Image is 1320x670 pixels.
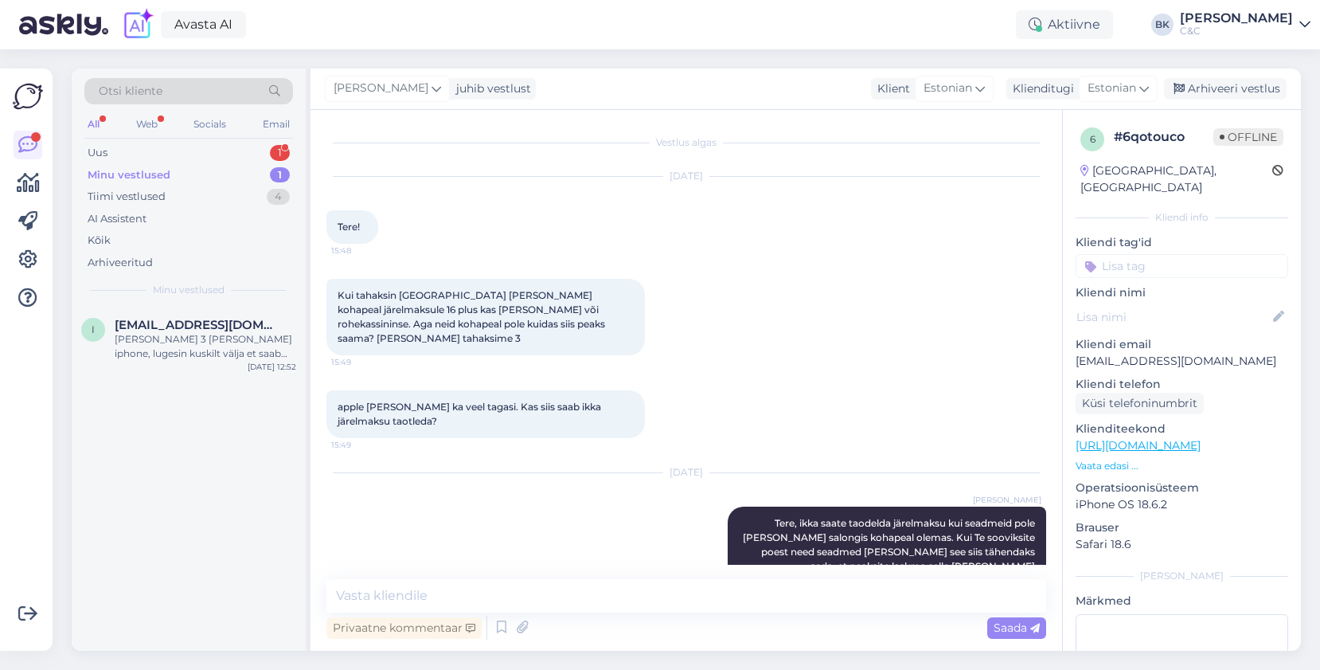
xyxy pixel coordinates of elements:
div: AI Assistent [88,211,146,227]
div: Arhiveeritud [88,255,153,271]
span: Kui tahaksin [GEOGRAPHIC_DATA] [PERSON_NAME] kohapeal järelmaksule 16 plus kas [PERSON_NAME] või ... [338,289,607,344]
span: irina15oidingu@gmail.com [115,318,280,332]
p: Operatsioonisüsteem [1076,480,1288,496]
span: 6 [1090,133,1095,145]
p: Kliendi tag'id [1076,234,1288,251]
div: Minu vestlused [88,167,170,183]
div: [DATE] [326,465,1046,480]
div: Privaatne kommentaar [326,617,482,639]
a: Avasta AI [161,11,246,38]
p: Kliendi email [1076,336,1288,353]
input: Lisa nimi [1076,308,1270,326]
div: Küsi telefoninumbrit [1076,393,1204,414]
div: 4 [267,189,290,205]
div: Uus [88,145,107,161]
p: Kliendi telefon [1076,376,1288,393]
p: [EMAIL_ADDRESS][DOMAIN_NAME] [1076,353,1288,370]
div: Vestlus algas [326,135,1046,150]
div: Klienditugi [1006,80,1074,97]
div: [GEOGRAPHIC_DATA], [GEOGRAPHIC_DATA] [1080,163,1272,196]
div: C&C [1180,25,1293,37]
span: 15:48 [331,245,391,257]
span: Estonian [1088,80,1136,97]
div: [PERSON_NAME] [1180,12,1293,25]
p: Safari 18.6 [1076,536,1288,553]
p: Märkmed [1076,593,1288,609]
p: Kliendi nimi [1076,284,1288,301]
div: Arhiveeri vestlus [1164,78,1287,100]
div: Tiimi vestlused [88,189,166,205]
span: Minu vestlused [153,283,225,297]
div: Kõik [88,233,111,249]
p: iPhone OS 18.6.2 [1076,496,1288,513]
div: BK [1151,14,1174,36]
span: Saada [994,621,1040,635]
div: juhib vestlust [450,80,531,97]
div: Email [260,114,293,135]
span: Estonian [924,80,972,97]
img: explore-ai [121,8,154,41]
div: All [84,114,103,135]
div: [DATE] 12:52 [248,361,296,373]
div: 1 [270,167,290,183]
a: [PERSON_NAME]C&C [1180,12,1310,37]
div: Web [133,114,161,135]
span: 15:49 [331,356,391,368]
div: Socials [190,114,229,135]
p: Klienditeekond [1076,421,1288,437]
div: Klient [871,80,910,97]
span: Offline [1213,128,1283,146]
div: [PERSON_NAME] 3 [PERSON_NAME] iphone, lugesin kuskilt välja et saab veel [PERSON_NAME] 50 eurot a... [115,332,296,361]
span: [PERSON_NAME] [973,494,1041,506]
span: Tere! [338,221,360,233]
span: [PERSON_NAME] [334,80,428,97]
div: Kliendi info [1076,210,1288,225]
input: Lisa tag [1076,254,1288,278]
div: # 6qotouco [1114,127,1213,147]
div: [DATE] [326,169,1046,183]
div: Aktiivne [1016,10,1113,39]
span: apple [PERSON_NAME] ka veel tagasi. Kas siis saab ikka järelmaksu taotleda? [338,401,603,427]
span: i [92,323,95,335]
span: 15:49 [331,439,391,451]
div: 1 [270,145,290,161]
span: Tere, ikka saate taodelda järelmaksu kui seadmeid pole [PERSON_NAME] salongis kohapeal olemas. Ku... [743,517,1037,658]
p: Vaata edasi ... [1076,459,1288,473]
div: [PERSON_NAME] [1076,569,1288,583]
p: Brauser [1076,519,1288,536]
img: Askly Logo [13,81,43,112]
span: Otsi kliente [99,83,162,100]
a: [URL][DOMAIN_NAME] [1076,438,1201,453]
